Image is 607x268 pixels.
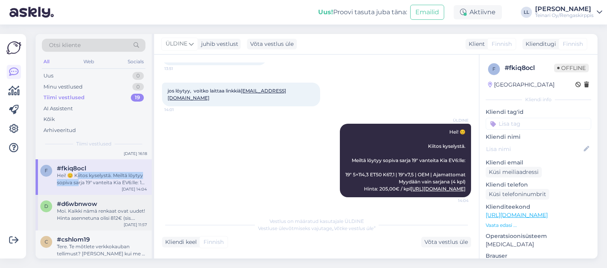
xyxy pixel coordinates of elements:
a: [PERSON_NAME]Teinari Oy/Rengaskirppis [535,6,602,19]
span: Offline [554,64,589,72]
div: juhib vestlust [198,40,238,48]
span: #cshlom19 [57,236,90,243]
div: [DATE] 11:57 [124,222,147,228]
div: 0 [132,72,144,80]
div: Proovi tasuta juba täna: [318,8,407,17]
div: Klient [466,40,485,48]
div: Tiimi vestlused [43,94,85,102]
i: „Võtke vestlus üle” [332,225,375,231]
div: 19 [131,94,144,102]
span: Finnish [204,238,224,246]
span: ÜLDINE [439,117,469,123]
p: Brauser [486,252,591,260]
a: [URL][DOMAIN_NAME] [411,186,466,192]
div: Moi. Kaikki nämä renkaat ovat uudet! Hinta asennetuna olisi 812€ (sis. renkaat, rengastyöt ja tas... [57,208,147,222]
p: Klienditeekond [486,203,591,211]
div: Võta vestlus üle [421,237,471,247]
b: Uus! [318,8,333,16]
img: Askly Logo [6,40,21,55]
input: Lisa nimi [486,145,582,153]
div: Socials [126,57,145,67]
span: c [45,239,48,245]
input: Lisa tag [486,118,591,130]
div: [PERSON_NAME] [535,6,594,12]
p: Kliendi email [486,159,591,167]
span: Tiimi vestlused [76,140,111,147]
div: Võta vestlus üle [247,39,297,49]
span: f [45,168,48,174]
span: 14:01 [164,107,194,113]
div: Küsi telefoninumbrit [486,189,549,200]
p: Kliendi telefon [486,181,591,189]
div: [GEOGRAPHIC_DATA] [488,81,554,89]
span: 14:04 [439,198,469,204]
a: [URL][DOMAIN_NAME] [486,211,548,219]
span: d [44,203,48,209]
p: Vaata edasi ... [486,222,591,229]
div: AI Assistent [43,105,73,113]
span: jos löytyy, voitko laittaa linkkiä [168,88,286,101]
div: Tere. Te mõtlete verkkokauban tellimust? [PERSON_NAME] kui me ei pea toodet/tooteid siirdama- sam... [57,243,147,257]
div: LL [521,7,532,18]
div: [DATE] 16:18 [124,151,147,157]
span: Otsi kliente [49,41,81,49]
span: f [492,66,496,72]
span: Finnish [563,40,583,48]
div: [DATE] 11:56 [124,257,147,263]
div: Arhiveeritud [43,126,76,134]
div: Klienditugi [522,40,556,48]
span: Vestlus on määratud kasutajale ÜLDINE [270,218,364,224]
div: Küsi meiliaadressi [486,167,542,177]
span: Hei! 😊 Kiitos kyselystä. Meiltä löytyy sopiva sarja 19" vanteita Kia EV6:lle: 19" 5×114,3 ET50 K6... [345,129,466,192]
span: #d6wbnwow [57,200,97,208]
p: Kliendi tag'id [486,108,591,116]
span: Vestluse ülevõtmiseks vajutage [258,225,375,231]
span: 13:51 [164,66,194,72]
div: Hei! 😊 Kiitos kyselystä. Meiltä löytyy sopiva sarja 19" vanteita Kia EV6:lle: 19" 5×114,3 ET50 K6... [57,172,147,186]
div: # fkiq8ocl [505,63,554,73]
button: Emailid [410,5,444,20]
div: Uus [43,72,53,80]
div: Kõik [43,115,55,123]
div: [DATE] 14:04 [122,186,147,192]
span: Finnish [492,40,512,48]
div: Web [82,57,96,67]
p: Operatsioonisüsteem [486,232,591,240]
div: Kliendi info [486,96,591,103]
div: 0 [132,83,144,91]
span: #fkiq8ocl [57,165,86,172]
p: Kliendi nimi [486,133,591,141]
div: Aktiivne [454,5,502,19]
div: Kliendi keel [162,238,197,246]
span: ÜLDINE [166,40,187,48]
div: Teinari Oy/Rengaskirppis [535,12,594,19]
div: Minu vestlused [43,83,83,91]
p: [MEDICAL_DATA] [486,240,591,249]
div: All [42,57,51,67]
